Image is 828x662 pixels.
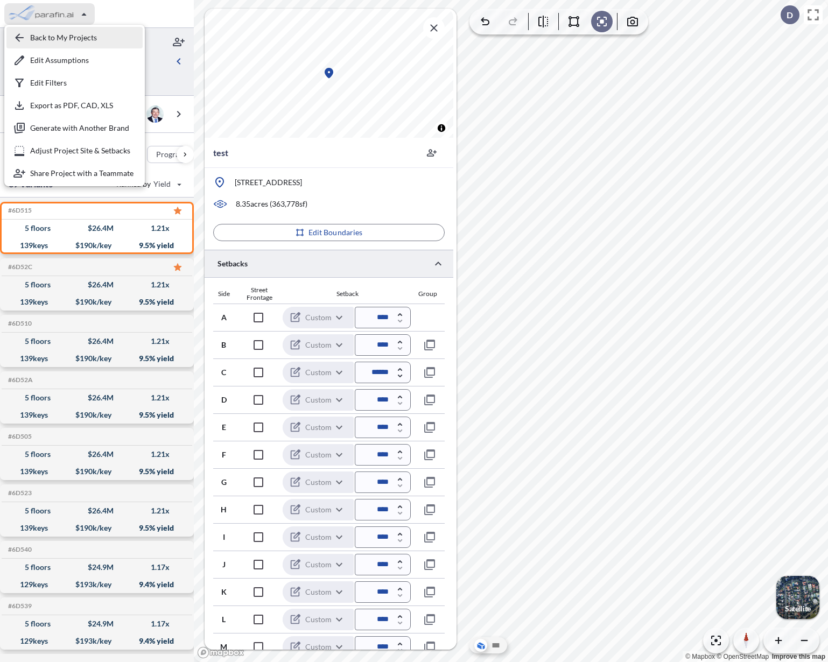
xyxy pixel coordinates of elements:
[435,122,448,135] button: Toggle attribution
[305,559,332,570] p: Custom
[146,105,164,123] img: user logo
[438,122,445,134] span: Toggle attribution
[213,224,445,241] button: Edit Boundaries
[234,286,284,301] div: Street Frontage
[213,314,235,321] div: A
[6,163,143,184] button: Share Project with a Teammate
[305,504,332,515] p: Custom
[213,616,235,623] div: L
[205,9,453,138] canvas: Map
[305,422,332,433] p: Custom
[213,451,235,459] div: F
[153,179,171,189] span: Yield
[213,369,235,376] div: C
[283,443,354,466] div: Custom
[305,614,332,625] p: Custom
[6,50,143,71] button: Edit Assumptions
[305,449,332,460] p: Custom
[30,78,67,88] p: Edit Filters
[213,341,235,349] div: B
[772,653,825,660] a: Improve this map
[305,312,332,323] p: Custom
[6,207,32,214] h5: Click to copy the code
[6,27,143,48] button: Back to My Projects
[213,424,235,431] div: E
[283,361,354,384] div: Custom
[474,639,487,652] button: Aerial View
[6,263,32,271] h5: Click to copy the code
[685,653,715,660] a: Mapbox
[6,376,33,384] h5: Click to copy the code
[305,340,332,350] p: Custom
[6,489,32,497] h5: Click to copy the code
[236,199,307,209] p: 8.35 acres ( 363,778 sf)
[6,433,32,440] h5: Click to copy the code
[305,532,332,543] p: Custom
[6,140,143,161] button: Adjust Project Site & Setbacks
[213,146,228,159] p: test
[283,471,354,494] div: Custom
[776,576,819,619] button: Switcher ImageSatellite
[284,290,411,298] div: Setback
[6,546,32,553] h5: Click to copy the code
[108,175,188,193] button: Ranked by Yield
[305,477,332,488] p: Custom
[283,416,354,439] div: Custom
[411,290,445,298] div: Group
[156,149,186,160] p: Program
[489,639,502,652] button: Site Plan
[213,478,235,486] div: G
[305,642,332,652] p: Custom
[283,334,354,356] div: Custom
[213,588,235,596] div: K
[776,576,819,619] img: Switcher Image
[147,146,205,163] button: Program
[283,608,354,631] div: Custom
[213,533,235,541] div: I
[30,101,113,110] p: Export as PDF, CAD, XLS
[305,587,332,597] p: Custom
[30,168,134,178] p: Share Project with a Teammate
[305,395,332,405] p: Custom
[30,123,129,133] p: Generate with Another Brand
[213,643,235,651] div: M
[6,95,143,116] button: Export as PDF, CAD, XLS
[213,561,235,568] div: J
[213,396,235,404] div: D
[197,646,244,659] a: Mapbox homepage
[283,526,354,548] div: Custom
[30,55,89,65] p: Edit Assumptions
[283,553,354,576] div: Custom
[322,67,335,80] div: Map marker
[283,498,354,521] div: Custom
[283,636,354,658] div: Custom
[787,10,793,20] p: D
[717,653,769,660] a: OpenStreetMap
[283,581,354,603] div: Custom
[213,290,234,298] div: Side
[308,227,363,238] p: Edit Boundaries
[235,177,302,188] p: [STREET_ADDRESS]
[30,146,130,156] p: Adjust Project Site & Setbacks
[6,602,32,610] h5: Click to copy the code
[283,389,354,411] div: Custom
[283,306,354,329] div: Custom
[6,320,32,327] h5: Click to copy the code
[305,367,332,378] p: Custom
[6,72,143,94] button: Edit Filters
[785,604,811,613] p: Satellite
[6,117,143,139] button: Generate with Another Brand
[213,506,235,513] div: H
